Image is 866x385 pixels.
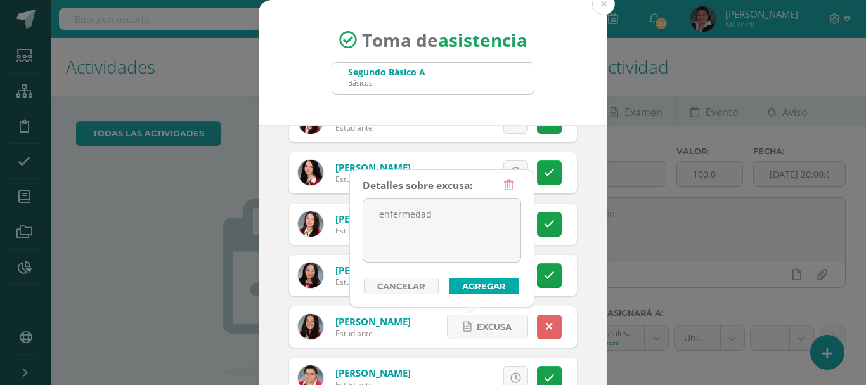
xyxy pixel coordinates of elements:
[335,277,411,287] div: Estudiante
[298,211,323,237] img: 21c8afb8383b2f09ff2029984f04f956.png
[332,63,534,94] input: Busca un grado o sección aquí...
[363,173,472,198] div: Detalles sobre excusa:
[447,315,528,339] a: Excusa
[335,225,411,236] div: Estudiante
[335,161,411,174] a: [PERSON_NAME]
[348,78,425,88] div: Básicos
[335,174,411,185] div: Estudiante
[335,212,411,225] a: [PERSON_NAME]
[477,315,512,339] span: Excusa
[348,66,425,78] div: Segundo Básico A
[298,263,323,288] img: d0c6ae547a9185c11a56b3d6d44cb5c3.png
[443,161,478,185] span: Excusa
[298,160,323,185] img: 1a8757c795277ea3a0adec1ae9db5487.png
[364,278,439,294] a: Cancelar
[335,264,411,277] a: [PERSON_NAME]
[335,315,411,328] a: [PERSON_NAME]
[298,314,323,339] img: b57dcd12efd0e4fade751ad40abe8c64.png
[335,122,411,133] div: Estudiante
[362,28,527,52] span: Toma de
[335,367,411,379] a: [PERSON_NAME]
[438,28,527,52] strong: asistencia
[335,328,411,339] div: Estudiante
[449,278,519,294] button: Agregar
